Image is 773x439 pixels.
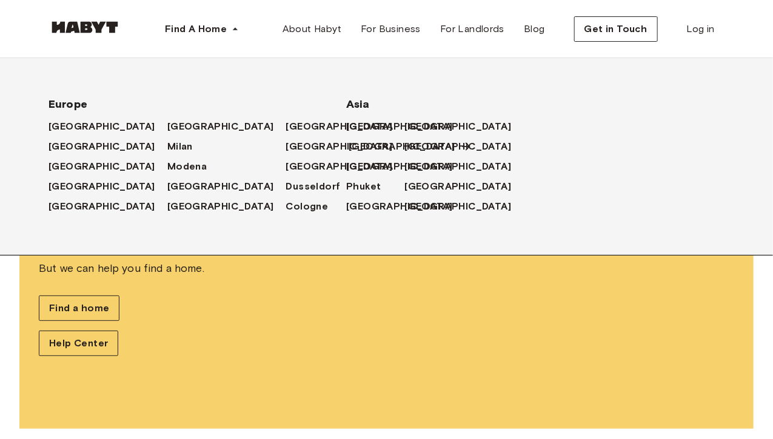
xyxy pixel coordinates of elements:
[49,199,167,214] a: [GEOGRAPHIC_DATA]
[346,179,381,194] span: Phuket
[404,159,523,174] a: [GEOGRAPHIC_DATA]
[349,139,455,154] span: [GEOGRAPHIC_DATA]
[49,179,167,194] a: [GEOGRAPHIC_DATA]
[49,179,155,194] span: [GEOGRAPHIC_DATA]
[49,139,155,154] span: [GEOGRAPHIC_DATA]
[351,17,430,41] a: For Business
[49,199,155,214] span: [GEOGRAPHIC_DATA]
[167,139,193,154] span: Milan
[49,301,109,315] span: Find a home
[167,159,219,174] a: Modena
[167,199,286,214] a: [GEOGRAPHIC_DATA]
[49,139,167,154] a: [GEOGRAPHIC_DATA]
[349,139,467,154] a: [GEOGRAPHIC_DATA]
[687,22,715,36] span: Log in
[346,179,393,194] a: Phuket
[524,22,545,36] span: Blog
[286,159,405,174] a: [GEOGRAPHIC_DATA]
[286,199,341,214] a: Cologne
[167,119,286,134] a: [GEOGRAPHIC_DATA]
[49,21,121,33] img: Habyt
[49,97,307,111] span: Europe
[404,199,523,214] a: [GEOGRAPHIC_DATA]
[404,179,511,194] span: [GEOGRAPHIC_DATA]
[346,159,465,174] a: [GEOGRAPHIC_DATA]
[167,179,286,194] a: [GEOGRAPHIC_DATA]
[165,22,227,36] span: Find A Home
[283,22,341,36] span: About Habyt
[440,22,504,36] span: For Landlords
[286,159,393,174] span: [GEOGRAPHIC_DATA]
[404,139,523,154] a: [GEOGRAPHIC_DATA]
[49,119,167,134] a: [GEOGRAPHIC_DATA]
[273,17,351,41] a: About Habyt
[346,199,465,214] a: [GEOGRAPHIC_DATA]
[584,22,648,36] span: Get in Touch
[286,139,393,154] span: [GEOGRAPHIC_DATA]
[286,119,405,134] a: [GEOGRAPHIC_DATA]
[346,159,453,174] span: [GEOGRAPHIC_DATA]
[49,159,155,174] span: [GEOGRAPHIC_DATA]
[39,331,118,356] a: Help Center
[167,139,205,154] a: Milan
[286,139,405,154] a: [GEOGRAPHIC_DATA]
[39,260,734,276] span: But we can help you find a home.
[49,336,108,351] span: Help Center
[574,16,658,42] button: Get in Touch
[286,119,393,134] span: [GEOGRAPHIC_DATA]
[286,179,353,194] a: Dusseldorf
[286,199,329,214] span: Cologne
[49,159,167,174] a: [GEOGRAPHIC_DATA]
[404,119,523,134] a: [GEOGRAPHIC_DATA]
[430,17,514,41] a: For Landlords
[155,17,249,41] button: Find A Home
[286,179,341,194] span: Dusseldorf
[346,97,427,111] span: Asia
[167,119,274,134] span: [GEOGRAPHIC_DATA]
[167,179,274,194] span: [GEOGRAPHIC_DATA]
[346,119,453,134] span: [GEOGRAPHIC_DATA]
[361,22,421,36] span: For Business
[346,119,465,134] a: [GEOGRAPHIC_DATA]
[167,159,207,174] span: Modena
[39,295,119,321] a: Find a home
[514,17,555,41] a: Blog
[49,119,155,134] span: [GEOGRAPHIC_DATA]
[404,179,523,194] a: [GEOGRAPHIC_DATA]
[677,17,724,41] a: Log in
[167,199,274,214] span: [GEOGRAPHIC_DATA]
[346,199,453,214] span: [GEOGRAPHIC_DATA]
